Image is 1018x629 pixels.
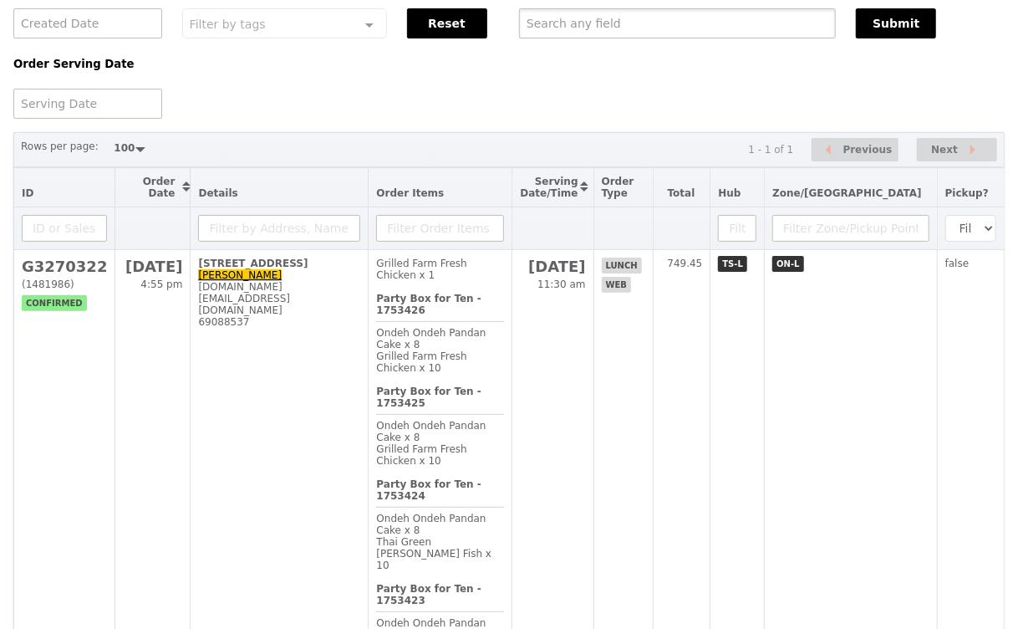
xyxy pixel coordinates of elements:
span: Ondeh Ondeh Pandan Cake x 8 [376,327,486,350]
b: Party Box for Ten - 1753426 [376,293,481,316]
span: 4:55 pm [140,279,182,290]
div: 69088537 [198,316,360,328]
button: Reset [407,8,487,38]
input: Search any field [519,8,836,38]
input: ID or Salesperson name [22,215,107,242]
span: Filter by tags [190,16,266,31]
button: Previous [812,138,898,162]
span: Details [198,187,237,199]
span: Pickup? [945,187,989,199]
label: Rows per page: [21,138,99,155]
button: Next [917,138,997,162]
h2: [DATE] [520,258,585,275]
input: Filter Order Items [376,215,504,242]
h5: Order Serving Date [13,58,162,70]
span: ID [22,187,33,199]
div: (1481986) [22,279,107,290]
input: Filter by Address, Name, Email, Mobile [198,215,360,242]
span: false [945,258,970,269]
b: Party Box for Ten - 1753425 [376,386,481,409]
button: Submit [856,8,936,38]
span: web [602,277,631,293]
span: Next [931,140,958,160]
h2: G3270322 [22,258,107,275]
input: Filter Zone/Pickup Point [772,215,929,242]
b: Party Box for Ten - 1753423 [376,583,481,606]
div: Grilled Farm Fresh Chicken x 1 [376,258,504,281]
span: Zone/[GEOGRAPHIC_DATA] [772,187,922,199]
span: Thai Green [PERSON_NAME] Fish x 10 [376,536,491,571]
input: Filter Hub [718,215,756,242]
span: Ondeh Ondeh Pandan Cake x 8 [376,420,486,443]
input: Serving Date [13,89,162,119]
span: Previous [843,140,893,160]
div: [DOMAIN_NAME][EMAIL_ADDRESS][DOMAIN_NAME] [198,281,360,316]
span: Ondeh Ondeh Pandan Cake x 8 [376,513,486,536]
b: Party Box for Ten - 1753424 [376,478,481,502]
h2: [DATE] [123,258,182,275]
input: Created Date [13,8,162,38]
span: 749.45 [667,258,702,269]
div: [STREET_ADDRESS] [198,258,360,269]
div: 1 - 1 of 1 [748,144,793,156]
span: ON-L [772,256,803,272]
span: Order Type [602,176,634,199]
a: [PERSON_NAME] [198,269,282,281]
span: Grilled Farm Fresh Chicken x 10 [376,350,466,374]
span: Hub [718,187,741,199]
span: Grilled Farm Fresh Chicken x 10 [376,443,466,467]
span: Order Items [376,187,444,199]
span: TS-L [718,256,747,272]
span: 11:30 am [537,279,585,290]
span: lunch [602,258,642,274]
span: confirmed [22,295,87,311]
